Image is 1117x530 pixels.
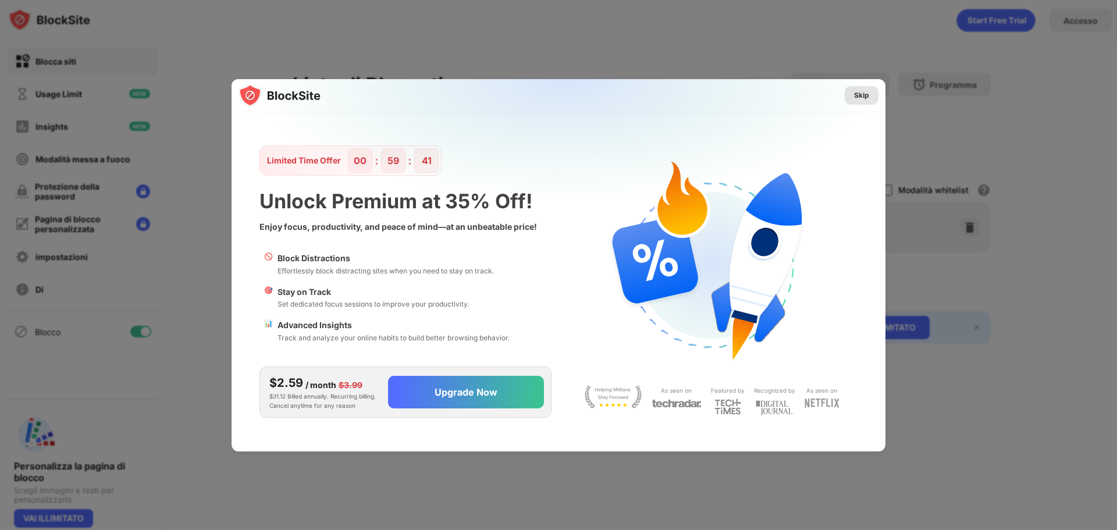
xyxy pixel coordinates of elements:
[278,319,510,332] div: Advanced Insights
[756,399,793,418] img: light-digital-journal.svg
[264,319,273,343] div: 📊
[754,385,795,396] div: Recognized by
[339,379,362,392] div: $3.99
[435,386,497,398] div: Upgrade Now
[584,385,642,408] img: light-stay-focus.svg
[278,332,510,343] div: Track and analyze your online habits to build better browsing behavior.
[806,385,837,396] div: As seen on
[269,374,303,392] div: $2.59
[854,90,869,101] div: Skip
[714,399,741,415] img: light-techtimes.svg
[269,374,379,410] div: $31.12 Billed annually. Recurring billing. Cancel anytime for any reason
[805,399,839,408] img: light-netflix.svg
[652,399,702,408] img: light-techradar.svg
[239,79,892,310] img: gradient.svg
[661,385,692,396] div: As seen on
[711,385,745,396] div: Featured by
[305,379,336,392] div: / month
